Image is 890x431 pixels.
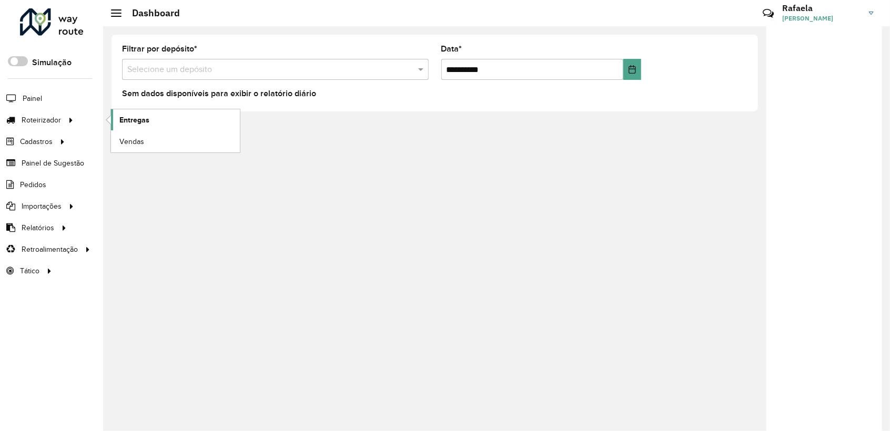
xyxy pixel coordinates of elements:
span: Painel de Sugestão [22,158,84,169]
span: Cadastros [20,136,53,147]
span: Entregas [119,115,149,126]
span: Painel [23,93,42,104]
span: Pedidos [20,179,46,190]
a: Contato Rápido [757,2,780,25]
a: Vendas [111,131,240,152]
span: Roteirizador [22,115,61,126]
label: Filtrar por depósito [122,43,197,55]
a: Entregas [111,109,240,130]
span: Importações [22,201,62,212]
span: [PERSON_NAME] [782,14,861,23]
label: Simulação [32,56,72,69]
label: Data [441,43,462,55]
span: Retroalimentação [22,244,78,255]
label: Sem dados disponíveis para exibir o relatório diário [122,87,316,100]
span: Vendas [119,136,144,147]
h3: Rafaela [782,3,861,13]
span: Relatórios [22,222,54,233]
span: Tático [20,265,39,276]
button: Choose Date [623,59,641,80]
h2: Dashboard [122,7,180,19]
